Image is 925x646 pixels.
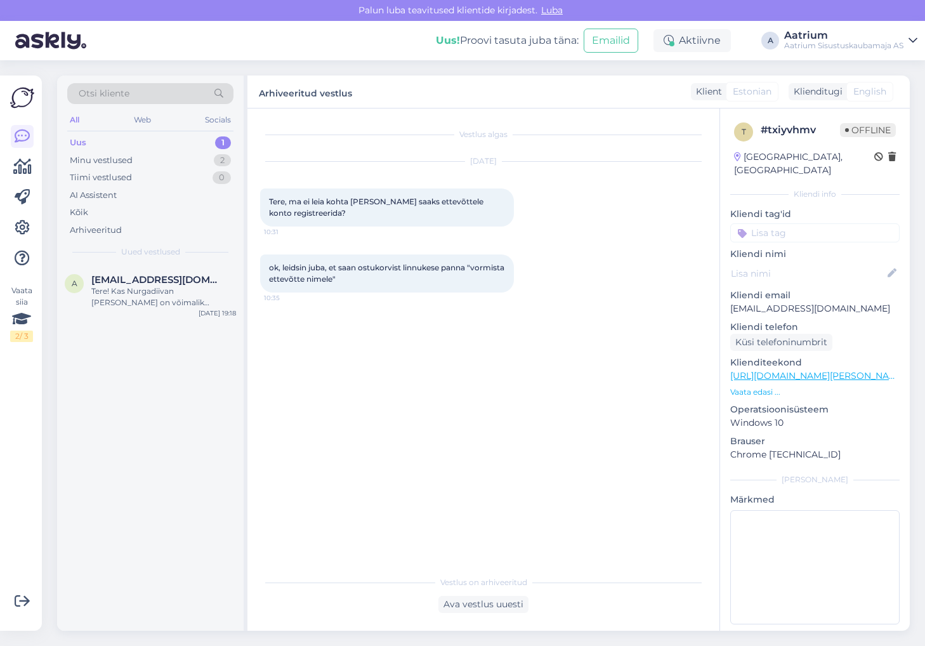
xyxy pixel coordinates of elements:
[72,279,77,288] span: a
[131,112,154,128] div: Web
[731,267,885,280] input: Lisa nimi
[438,596,528,613] div: Ava vestlus uuesti
[215,136,231,149] div: 1
[734,150,874,177] div: [GEOGRAPHIC_DATA], [GEOGRAPHIC_DATA]
[761,32,779,49] div: A
[10,331,33,342] div: 2 / 3
[691,85,722,98] div: Klient
[584,29,638,53] button: Emailid
[70,136,86,149] div: Uus
[260,129,707,140] div: Vestlus algas
[784,30,903,41] div: Aatrium
[10,285,33,342] div: Vaata siia
[730,320,900,334] p: Kliendi telefon
[70,189,117,202] div: AI Assistent
[259,83,352,100] label: Arhiveeritud vestlus
[537,4,567,16] span: Luba
[730,474,900,485] div: [PERSON_NAME]
[79,87,129,100] span: Otsi kliente
[91,274,223,286] span: andryilusk@gmail.com
[789,85,843,98] div: Klienditugi
[214,154,231,167] div: 2
[440,577,527,588] span: Vestlus on arhiveeritud
[730,416,900,430] p: Windows 10
[269,197,485,218] span: Tere, ma ei leia kohta [PERSON_NAME] saaks ettevõttele konto registreerida?
[730,435,900,448] p: Brauser
[10,86,34,110] img: Askly Logo
[653,29,731,52] div: Aktiivne
[730,302,900,315] p: [EMAIL_ADDRESS][DOMAIN_NAME]
[264,227,312,237] span: 10:31
[269,263,506,284] span: ok, leidsin juba, et saan ostukorvist linnukese panna "vormista ettevõtte nimele"
[730,493,900,506] p: Märkmed
[853,85,886,98] span: English
[202,112,233,128] div: Socials
[784,41,903,51] div: Aatrium Sisustuskaubamaja AS
[199,308,236,318] div: [DATE] 19:18
[436,34,460,46] b: Uus!
[840,123,896,137] span: Offline
[730,356,900,369] p: Klienditeekond
[730,208,900,221] p: Kliendi tag'id
[264,293,312,303] span: 10:35
[260,155,707,167] div: [DATE]
[730,386,900,398] p: Vaata edasi ...
[730,223,900,242] input: Lisa tag
[730,247,900,261] p: Kliendi nimi
[121,246,180,258] span: Uued vestlused
[730,403,900,416] p: Operatsioonisüsteem
[742,127,746,136] span: t
[730,334,832,351] div: Küsi telefoninumbrit
[730,448,900,461] p: Chrome [TECHNICAL_ID]
[730,370,905,381] a: [URL][DOMAIN_NAME][PERSON_NAME]
[436,33,579,48] div: Proovi tasuta juba täna:
[70,224,122,237] div: Arhiveeritud
[70,154,133,167] div: Minu vestlused
[730,289,900,302] p: Kliendi email
[70,171,132,184] div: Tiimi vestlused
[70,206,88,219] div: Kõik
[761,122,840,138] div: # txiyvhmv
[67,112,82,128] div: All
[213,171,231,184] div: 0
[730,188,900,200] div: Kliendi info
[91,286,236,308] div: Tere! Kas Nurgadiivan [PERSON_NAME] on võimalik internetist ka teist [PERSON_NAME] materjali tell...
[733,85,771,98] span: Estonian
[784,30,917,51] a: AatriumAatrium Sisustuskaubamaja AS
